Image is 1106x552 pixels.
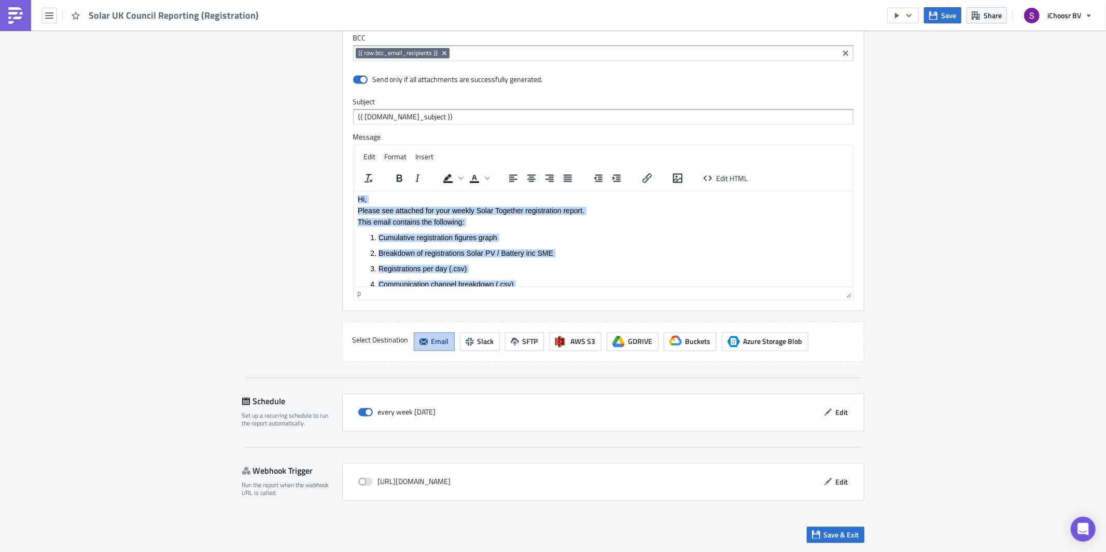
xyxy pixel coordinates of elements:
[842,287,853,300] div: Resize
[727,336,740,348] span: Azure Storage Blob
[839,47,852,60] button: Clear selected items
[25,74,495,82] p: Registrations per day (.csv)
[607,333,659,351] button: GDRIVE
[984,10,1002,21] span: Share
[608,171,625,186] button: Increase indent
[360,171,377,186] button: Clear formatting
[638,171,656,186] button: Insert/edit link
[819,474,853,490] button: Edit
[353,34,853,43] label: BCC
[4,4,495,12] p: Hi,
[505,171,522,186] button: Align left
[807,527,864,543] button: Save & Exit
[353,98,853,107] label: Subject
[824,530,859,541] span: Save & Exit
[1071,517,1096,542] div: Open Intercom Messenger
[924,7,961,23] button: Save
[89,9,260,21] span: Solar UK Council Reporting (Registration)
[242,463,342,479] div: Webhook Trigger
[359,49,438,58] span: {{ row.bcc_email_recipients }}
[25,58,495,66] p: Breakdown of registrations Solar PV / Battery inc SME
[460,333,500,351] button: Slack
[354,191,853,287] iframe: Rich Text Area
[390,171,408,186] button: Bold
[571,336,596,347] span: AWS S3
[439,171,465,186] div: Background color
[505,333,544,351] button: SFTP
[25,43,495,51] p: Cumulative registration figures graph
[590,171,607,186] button: Decrease indent
[1047,10,1081,21] span: iChoosr BV
[242,412,335,428] div: Set up a recurring schedule to run the report automatically.
[242,394,342,409] div: Schedule
[716,173,748,184] span: Edit HTML
[4,16,495,24] p: Please see attached for your weekly Solar Together registration report.
[353,133,853,142] label: Message
[523,171,540,186] button: Align center
[685,336,711,347] span: Buckets
[669,171,687,186] button: Insert/edit image
[385,151,407,162] span: Format
[559,171,577,186] button: Justify
[541,171,558,186] button: Align right
[358,474,451,490] div: [URL][DOMAIN_NAME]
[523,336,538,347] span: SFTP
[416,151,434,162] span: Insert
[4,27,495,35] p: This email contains the following:
[431,336,449,347] span: Email
[699,171,752,186] button: Edit HTML
[478,336,494,347] span: Slack
[440,48,450,59] button: Remove Tag
[358,288,361,299] div: p
[409,171,426,186] button: Italic
[967,7,1007,23] button: Share
[744,336,803,347] span: Azure Storage Blob
[819,405,853,421] button: Edit
[353,333,409,348] label: Select Destination
[836,407,848,418] span: Edit
[722,333,808,351] button: Azure Storage BlobAzure Storage Blob
[836,477,848,488] span: Edit
[941,10,956,21] span: Save
[242,481,335,498] div: Run the report when the webhook URL is called.
[373,75,543,85] div: Send only if all attachments are successfully generated.
[7,7,24,24] img: PushMetrics
[1023,7,1041,24] img: Avatar
[358,405,436,420] div: every week [DATE]
[549,333,601,351] button: AWS S3
[466,171,492,186] div: Text color
[4,4,495,225] body: Rich Text Area. Press ALT-0 for help.
[1018,4,1098,27] button: iChoosr BV
[364,151,376,162] span: Edit
[664,333,717,351] button: Buckets
[25,89,495,98] p: Communication channel breakdown (.csv)
[414,333,455,351] button: Email
[628,336,653,347] span: GDRIVE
